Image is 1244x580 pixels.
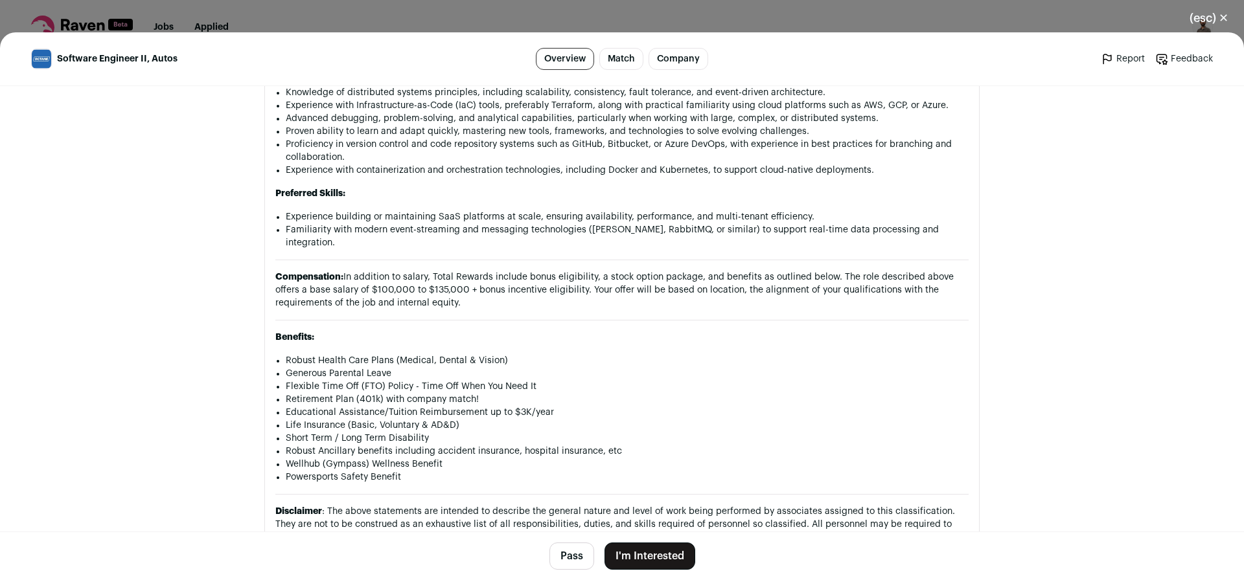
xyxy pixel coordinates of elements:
[286,138,969,164] li: Proficiency in version control and code repository systems such as GitHub, Bitbucket, or Azure De...
[275,271,969,309] p: In addition to salary, Total Rewards include bonus eligibility, a stock option package, and benef...
[286,380,969,393] li: Flexible Time Off (FTO) Policy - Time Off When You Need It
[1101,52,1145,65] a: Report
[1174,4,1244,32] button: Close modal
[536,48,594,70] a: Overview
[286,164,969,177] li: Experience with containerization and orchestration technologies, including Docker and Kubernetes,...
[275,333,314,342] strong: Benefits:
[286,210,969,223] li: Experience building or maintaining SaaS platforms at scale, ensuring availability, performance, a...
[286,99,969,112] li: Experience with Infrastructure-as-Code (IaC) tools, preferably Terraform, along with practical fa...
[286,419,969,432] li: Life Insurance (Basic, Voluntary & AD&D)
[286,393,969,406] li: Retirement Plan (401k) with company match!
[286,367,969,380] li: Generous Parental Leave
[286,86,969,99] li: Knowledge of distributed systems principles, including scalability, consistency, fault tolerance,...
[286,112,969,125] li: Advanced debugging, problem-solving, and analytical capabilities, particularly when working with ...
[286,445,969,458] li: Robust Ancillary benefits including accident insurance, hospital insurance, etc
[649,48,708,70] a: Company
[275,273,343,282] strong: Compensation:
[1155,52,1213,65] a: Feedback
[605,542,695,570] button: I'm Interested
[286,406,969,419] li: Educational Assistance/Tuition Reimbursement up to $3K/year
[57,52,178,65] span: Software Engineer II, Autos
[275,505,969,544] p: : The above statements are intended to describe the general nature and level of work being perfor...
[32,49,51,69] img: 25129714d7c7ec704e5d313338a51f77eb1223523d0a796a02c8d9f8fc8ef1a9.jpg
[275,189,345,198] strong: Preferred Skills:
[286,223,969,249] li: Familiarity with modern event-streaming and messaging technologies ([PERSON_NAME], RabbitMQ, or s...
[286,458,969,471] li: Wellhub (Gympass) Wellness Benefit
[549,542,594,570] button: Pass
[275,507,322,516] strong: Disclaimer
[286,125,969,138] li: Proven ability to learn and adapt quickly, mastering new tools, frameworks, and technologies to s...
[599,48,643,70] a: Match
[286,354,969,367] li: Robust Health Care Plans (Medical, Dental & Vision)
[286,432,969,445] li: Short Term / Long Term Disability
[286,471,969,484] li: Powersports Safety Benefit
